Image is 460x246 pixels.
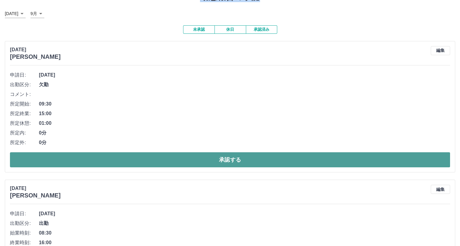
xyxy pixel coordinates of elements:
[10,220,39,227] span: 出勤区分:
[39,100,450,108] span: 09:30
[39,139,450,146] span: 0分
[431,46,450,55] button: 編集
[10,229,39,237] span: 始業時刻:
[183,25,214,34] button: 未承認
[10,71,39,79] span: 申請日:
[10,129,39,137] span: 所定内:
[214,25,246,34] button: 休日
[10,110,39,117] span: 所定終業:
[10,210,39,217] span: 申請日:
[10,53,61,60] h3: [PERSON_NAME]
[10,100,39,108] span: 所定開始:
[30,9,44,18] div: 9月
[10,91,39,98] span: コメント:
[10,46,61,53] p: [DATE]
[246,25,277,34] button: 承認済み
[39,110,450,117] span: 15:00
[39,220,450,227] span: 出勤
[39,71,450,79] span: [DATE]
[39,229,450,237] span: 08:30
[10,152,450,167] button: 承認する
[39,210,450,217] span: [DATE]
[39,120,450,127] span: 01:00
[39,81,450,88] span: 欠勤
[5,9,26,18] div: [DATE]
[10,185,61,192] p: [DATE]
[10,139,39,146] span: 所定外:
[10,120,39,127] span: 所定休憩:
[431,185,450,194] button: 編集
[10,192,61,199] h3: [PERSON_NAME]
[10,81,39,88] span: 出勤区分:
[39,129,450,137] span: 0分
